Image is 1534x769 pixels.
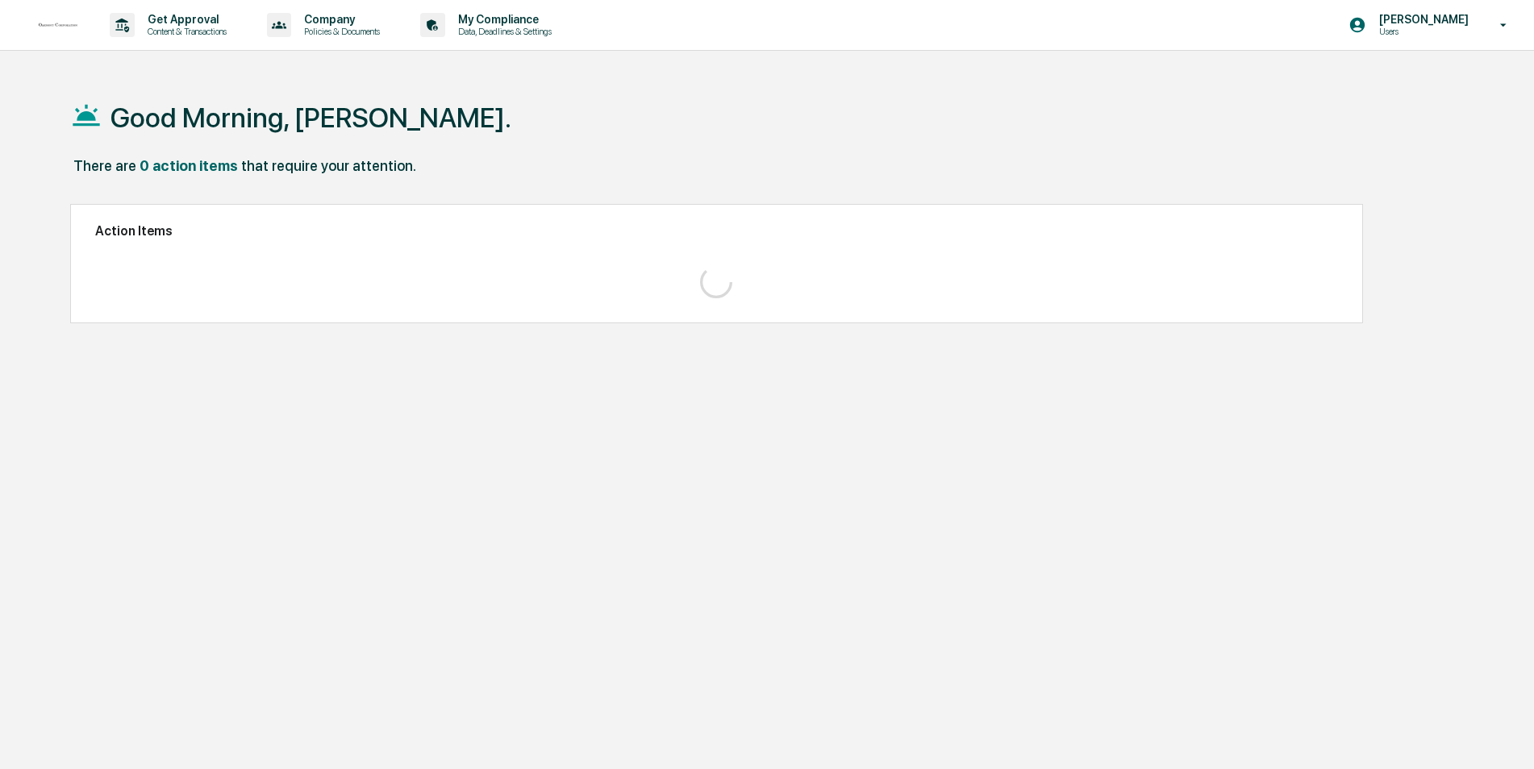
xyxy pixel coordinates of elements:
p: Company [291,13,388,26]
p: [PERSON_NAME] [1366,13,1477,26]
div: that require your attention. [241,157,416,174]
p: Get Approval [135,13,235,26]
p: Users [1366,26,1477,37]
p: Data, Deadlines & Settings [445,26,560,37]
div: 0 action items [140,157,238,174]
h2: Action Items [95,223,1338,239]
p: Policies & Documents [291,26,388,37]
div: There are [73,157,136,174]
img: logo [39,22,77,28]
p: My Compliance [445,13,560,26]
p: Content & Transactions [135,26,235,37]
h1: Good Morning, [PERSON_NAME]. [110,102,511,134]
